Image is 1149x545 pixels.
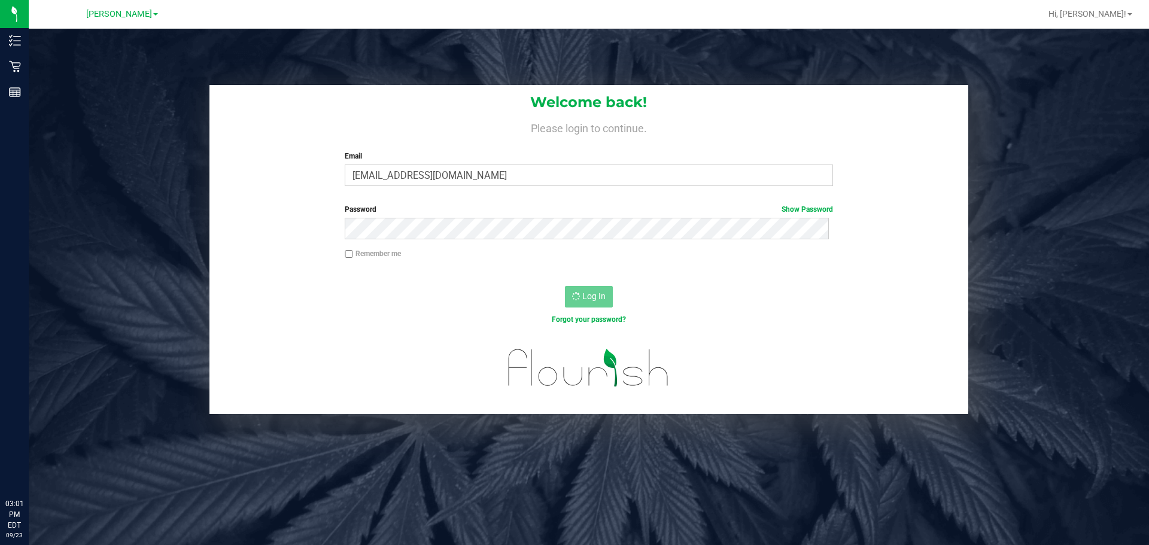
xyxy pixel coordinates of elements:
[782,205,833,214] a: Show Password
[209,120,968,134] h4: Please login to continue.
[552,315,626,324] a: Forgot your password?
[5,531,23,540] p: 09/23
[345,205,376,214] span: Password
[582,291,606,301] span: Log In
[86,9,152,19] span: [PERSON_NAME]
[5,498,23,531] p: 03:01 PM EDT
[209,95,968,110] h1: Welcome back!
[345,250,353,258] input: Remember me
[345,248,401,259] label: Remember me
[9,60,21,72] inline-svg: Retail
[345,151,832,162] label: Email
[1048,9,1126,19] span: Hi, [PERSON_NAME]!
[494,337,683,398] img: flourish_logo.svg
[565,286,613,307] button: Log In
[9,86,21,98] inline-svg: Reports
[9,35,21,47] inline-svg: Inventory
